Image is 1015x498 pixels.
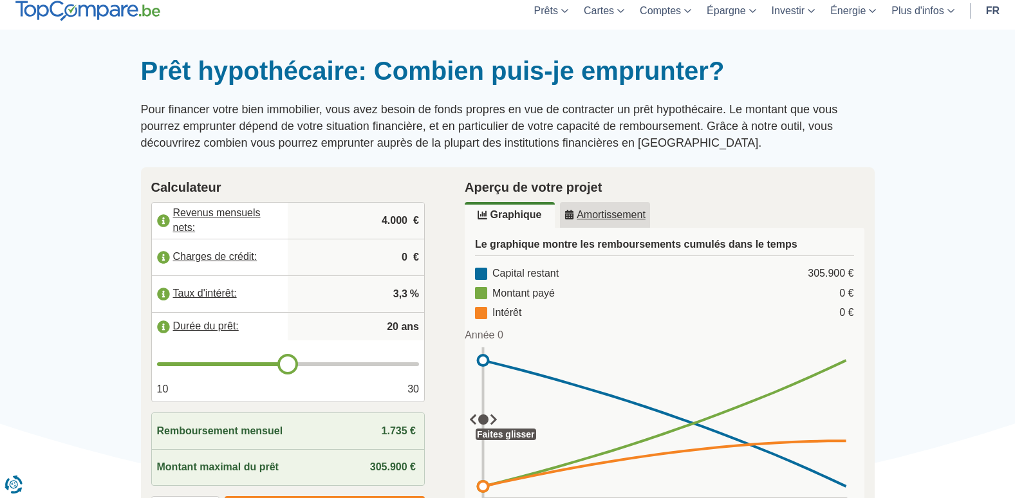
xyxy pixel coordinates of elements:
[413,214,419,228] span: €
[808,266,853,281] div: 305.900 €
[141,102,875,151] p: Pour financer votre bien immobilier, vous avez besoin de fonds propres en vue de contracter un pr...
[293,203,419,238] input: |
[564,210,646,220] u: Amortissement
[157,424,283,439] span: Remboursement mensuel
[293,240,419,275] input: |
[141,55,875,86] h1: Prêt hypothécaire: Combien puis-je emprunter?
[410,287,419,302] span: %
[152,243,288,272] label: Charges de crédit:
[370,461,416,472] span: 305.900 €
[152,313,288,341] label: Durée du prêt:
[475,266,559,281] div: Capital restant
[151,178,425,197] h2: Calculateur
[152,280,288,308] label: Taux d'intérêt:
[382,425,416,436] span: 1.735 €
[152,207,288,235] label: Revenus mensuels nets:
[413,250,419,265] span: €
[839,286,853,301] div: 0 €
[475,306,521,320] div: Intérêt
[15,1,160,21] img: TopCompare
[157,382,169,397] span: 10
[157,460,279,475] span: Montant maximal du prêt
[478,210,541,220] u: Graphique
[293,277,419,311] input: |
[465,178,864,197] h2: Aperçu de votre projet
[475,286,555,301] div: Montant payé
[407,382,419,397] span: 30
[401,320,419,335] span: ans
[476,429,536,440] div: Faites glisser
[475,238,854,256] h3: Le graphique montre les remboursements cumulés dans le temps
[839,306,853,320] div: 0 €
